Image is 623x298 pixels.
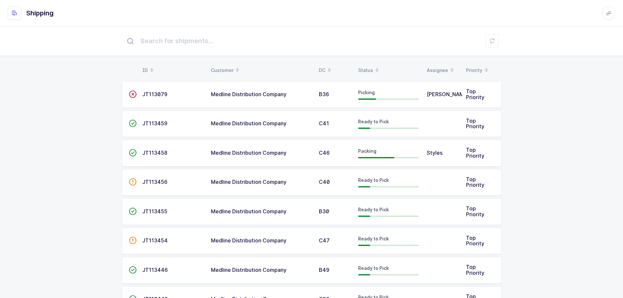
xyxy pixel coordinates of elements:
span:  [129,179,137,185]
span: [PERSON_NAME] [427,91,470,97]
span: Ready to Pick [358,207,389,212]
div: Customer [211,65,311,76]
span: Medline Distribution Company [211,91,286,97]
span: JT113079 [142,91,167,97]
span:  [129,208,137,215]
span: Ready to Pick [358,236,389,241]
span: Top Priority [466,235,484,247]
span: C46 [319,149,330,156]
input: Search for shipments... [122,30,501,51]
span: Styles [427,149,442,156]
span: JT113456 [142,179,167,185]
span: Top Priority [466,176,484,188]
div: DC [319,65,350,76]
span: B30 [319,208,329,215]
span: B36 [319,91,329,97]
span: Medline Distribution Company [211,237,286,244]
span: C40 [319,179,330,185]
span:  [129,91,137,97]
div: Priority [466,65,497,76]
span: Top Priority [466,88,484,100]
span: JT113446 [142,267,168,273]
span: Medline Distribution Company [211,120,286,127]
div: Status [358,65,419,76]
span: JT113459 [142,120,167,127]
span:  [129,237,137,244]
span: Top Priority [466,147,484,159]
span: JT113454 [142,237,168,244]
span: B49 [319,267,329,273]
span: C47 [319,237,330,244]
span:  [129,149,137,156]
span: JT113458 [142,149,167,156]
span:  [129,267,137,273]
div: ID [142,65,203,76]
span: Packing [358,148,376,154]
span: Ready to Pick [358,119,389,124]
span: Medline Distribution Company [211,208,286,215]
span: Top Priority [466,205,484,218]
span: Medline Distribution Company [211,267,286,273]
span: JT113455 [142,208,167,215]
span: Ready to Pick [358,265,389,271]
span: C41 [319,120,329,127]
div: Assignee [427,65,458,76]
span: Top Priority [466,264,484,276]
span: Ready to Pick [358,177,389,183]
span: Medline Distribution Company [211,149,286,156]
span: Medline Distribution Company [211,179,286,185]
h1: Shipping [26,8,54,18]
span: Top Priority [466,117,484,130]
span:  [129,120,137,127]
span: Picking [358,90,375,95]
